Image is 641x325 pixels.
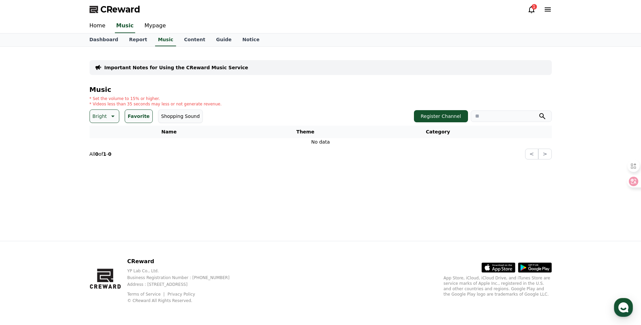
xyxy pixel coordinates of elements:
button: Favorite [125,109,153,123]
a: Important Notes for Using the CReward Music Service [104,64,248,71]
p: * Set the volume to 15% or higher. [90,96,222,101]
td: No data [90,138,552,146]
button: < [525,149,538,159]
th: Name [90,126,249,138]
strong: 0 [108,151,112,157]
th: Category [362,126,514,138]
a: Privacy Policy [168,292,195,297]
a: 1 [527,5,536,14]
p: App Store, iCloud, iCloud Drive, and iTunes Store are service marks of Apple Inc., registered in ... [444,275,552,297]
button: Shopping Sound [158,109,203,123]
a: Music [115,19,135,33]
p: YP Lab Co., Ltd. [127,268,240,274]
button: > [538,149,551,159]
p: All of - [90,151,112,157]
strong: 1 [103,151,106,157]
p: Bright [93,111,107,121]
a: Terms of Service [127,292,166,297]
button: Register Channel [414,110,468,122]
a: Music [155,33,176,46]
p: Address : [STREET_ADDRESS] [127,282,240,287]
a: Report [124,33,153,46]
strong: 0 [95,151,99,157]
a: Notice [237,33,265,46]
a: Guide [211,33,237,46]
a: CReward [90,4,140,15]
a: Content [179,33,211,46]
p: * Videos less than 35 seconds may less or not generate revenue. [90,101,222,107]
p: © CReward All Rights Reserved. [127,298,240,303]
div: 1 [532,4,537,9]
h4: Music [90,86,552,93]
a: Home [84,19,111,33]
a: Mypage [139,19,171,33]
a: Dashboard [84,33,124,46]
p: CReward [127,257,240,266]
span: CReward [100,4,140,15]
button: Bright [90,109,120,123]
th: Theme [249,126,362,138]
p: Business Registration Number : [PHONE_NUMBER] [127,275,240,280]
